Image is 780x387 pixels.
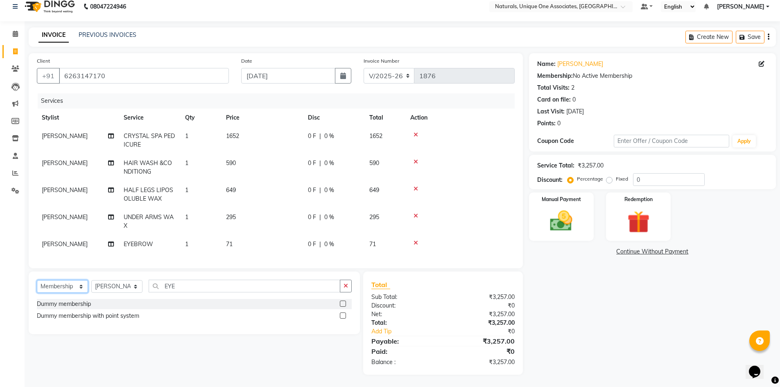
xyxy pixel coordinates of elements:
a: PREVIOUS INVOICES [79,31,136,38]
span: 0 % [324,132,334,140]
button: Save [736,31,764,43]
a: Continue Without Payment [531,247,774,256]
span: [PERSON_NAME] [42,240,88,248]
span: Total [371,281,390,289]
div: ₹3,257.00 [443,358,521,367]
span: 0 % [324,159,334,167]
div: Membership: [537,72,573,80]
span: 1652 [369,132,382,140]
label: Client [37,57,50,65]
div: ₹3,257.00 [443,310,521,319]
span: 295 [226,213,236,221]
div: Net: [365,310,443,319]
label: Percentage [577,175,603,183]
span: 1 [185,132,188,140]
span: 1652 [226,132,239,140]
span: 1 [185,159,188,167]
div: ₹3,257.00 [443,293,521,301]
span: UNDER ARMS WAX [124,213,174,229]
iframe: chat widget [746,354,772,379]
div: ₹3,257.00 [443,336,521,346]
span: 0 F [308,159,316,167]
div: ₹0 [456,327,521,336]
th: Service [119,109,180,127]
div: Dummy membership [37,300,91,308]
div: 0 [557,119,561,128]
a: Add Tip [365,327,456,336]
span: 649 [226,186,236,194]
span: EYEBROW [124,240,153,248]
input: Search by Name/Mobile/Email/Code [59,68,229,84]
th: Stylist [37,109,119,127]
button: Apply [733,135,756,147]
div: ₹0 [443,346,521,356]
div: Paid: [365,346,443,356]
div: Sub Total: [365,293,443,301]
span: [PERSON_NAME] [42,132,88,140]
span: | [319,159,321,167]
span: HAIR WASH &CONDITIONG [124,159,172,175]
span: 0 F [308,213,316,222]
label: Redemption [624,196,653,203]
label: Invoice Number [364,57,399,65]
th: Total [364,109,405,127]
span: [PERSON_NAME] [42,213,88,221]
th: Qty [180,109,221,127]
div: Balance : [365,358,443,367]
div: ₹3,257.00 [443,319,521,327]
span: 590 [226,159,236,167]
span: 0 F [308,132,316,140]
span: CRYSTAL SPA PEDICURE [124,132,175,148]
div: Coupon Code [537,137,614,145]
div: 0 [572,95,576,104]
div: ₹3,257.00 [578,161,604,170]
th: Price [221,109,303,127]
button: +91 [37,68,60,84]
a: INVOICE [38,28,69,43]
button: Create New [685,31,733,43]
img: _gift.svg [620,208,657,236]
span: 295 [369,213,379,221]
span: [PERSON_NAME] [42,159,88,167]
span: 71 [369,240,376,248]
div: Discount: [365,301,443,310]
div: ₹0 [443,301,521,310]
span: 649 [369,186,379,194]
span: 0 % [324,213,334,222]
div: [DATE] [566,107,584,116]
input: Enter Offer / Coupon Code [614,135,729,147]
img: _cash.svg [543,208,579,234]
span: [PERSON_NAME] [717,2,764,11]
div: Discount: [537,176,563,184]
div: Services [38,93,521,109]
span: 590 [369,159,379,167]
span: | [319,213,321,222]
div: 2 [571,84,574,92]
span: 0 % [324,240,334,249]
div: No Active Membership [537,72,768,80]
span: 71 [226,240,233,248]
label: Manual Payment [542,196,581,203]
div: Dummy membership with point system [37,312,139,320]
span: 0 % [324,186,334,195]
span: 0 F [308,186,316,195]
th: Disc [303,109,364,127]
label: Fixed [616,175,628,183]
span: | [319,186,321,195]
span: 1 [185,186,188,194]
div: Last Visit: [537,107,565,116]
div: Payable: [365,336,443,346]
input: Search [149,280,340,292]
div: Total Visits: [537,84,570,92]
span: | [319,132,321,140]
label: Date [241,57,252,65]
span: HALF LEGS LIPOSOLUBLE WAX [124,186,173,202]
a: [PERSON_NAME] [557,60,603,68]
div: Card on file: [537,95,571,104]
div: Points: [537,119,556,128]
span: | [319,240,321,249]
span: 1 [185,213,188,221]
span: 1 [185,240,188,248]
span: [PERSON_NAME] [42,186,88,194]
div: Service Total: [537,161,574,170]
